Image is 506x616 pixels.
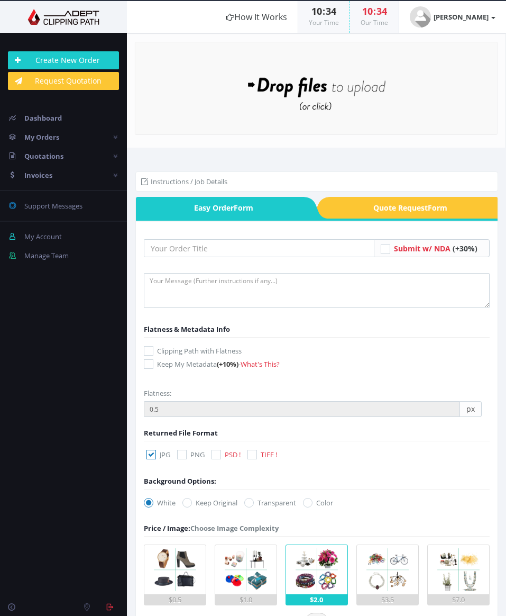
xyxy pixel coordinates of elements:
span: Price / Image: [144,523,190,533]
a: Easy OrderForm [136,197,303,219]
div: Background Options: [144,476,216,486]
span: Returned File Format [144,428,218,438]
small: Our Time [361,18,388,27]
img: user_default.jpg [410,6,431,28]
span: Quote Request [330,197,498,219]
a: [PERSON_NAME] [399,1,506,33]
img: Adept Graphics [8,9,119,25]
span: (+10%) [217,359,238,369]
span: Support Messages [24,201,82,211]
label: PNG [177,449,205,460]
div: $3.5 [357,594,418,605]
label: Flatness: [144,388,171,398]
a: Quote RequestForm [330,197,498,219]
span: Easy Order [136,197,303,219]
span: 34 [376,5,387,17]
label: JPG [146,449,170,460]
div: Choose Image Complexity [144,523,279,533]
span: : [322,5,326,17]
img: 4.png [363,545,412,594]
img: 2.png [222,545,271,594]
span: My Account [24,232,62,241]
label: Clipping Path with Flatness [144,346,490,356]
strong: [PERSON_NAME] [434,12,489,22]
div: $7.0 [428,594,489,605]
li: Instructions / Job Details [141,176,227,187]
div: $0.5 [144,594,206,605]
a: Create New Order [8,51,119,69]
small: Your Time [309,18,339,27]
span: PSD ! [225,450,241,459]
input: Your Order Title [144,239,374,257]
span: Manage Team [24,251,69,260]
a: Submit w/ NDA (+30%) [394,243,477,253]
label: Keep My Metadata - [144,359,490,369]
span: TIFF ! [261,450,277,459]
span: 10 [311,5,322,17]
span: Submit w/ NDA [394,243,450,253]
a: What's This? [241,359,280,369]
i: Form [428,203,447,213]
img: 1.png [151,545,200,594]
span: : [373,5,376,17]
div: $1.0 [215,594,277,605]
label: Keep Original [182,497,237,508]
img: 3.png [292,545,342,594]
label: White [144,497,176,508]
label: Transparent [244,497,296,508]
a: How It Works [215,1,298,33]
span: My Orders [24,132,59,142]
div: $2.0 [286,594,347,605]
span: Quotations [24,151,63,161]
label: Color [303,497,333,508]
a: Request Quotation [8,72,119,90]
span: Dashboard [24,113,62,123]
span: Flatness & Metadata Info [144,324,230,334]
span: (+30%) [453,243,477,253]
i: Form [234,203,253,213]
span: 34 [326,5,336,17]
span: Invoices [24,170,52,180]
span: 10 [362,5,373,17]
img: 5.png [434,545,483,594]
span: px [460,401,482,417]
